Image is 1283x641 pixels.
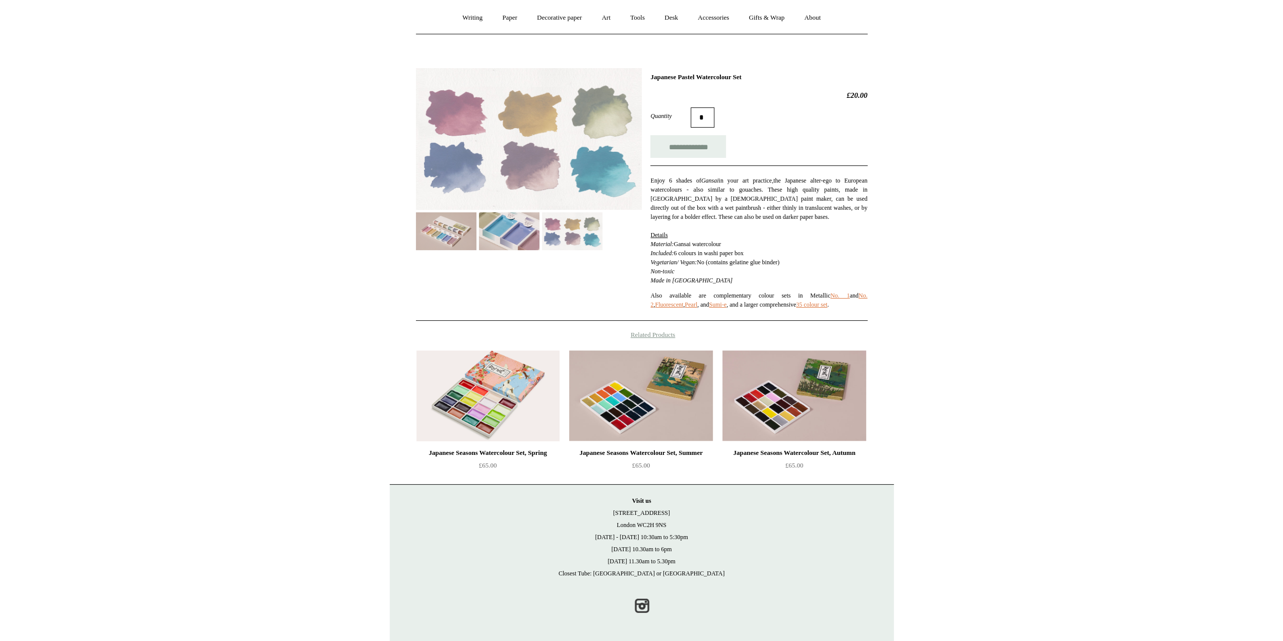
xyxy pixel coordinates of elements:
[689,5,738,31] a: Accessories
[569,447,712,488] a: Japanese Seasons Watercolour Set, Summer £65.00
[796,301,827,308] a: 35 colour set
[722,351,866,441] a: Japanese Seasons Watercolour Set, Autumn Japanese Seasons Watercolour Set, Autumn
[795,5,830,31] a: About
[655,301,683,308] a: Fluorescent
[632,461,650,469] span: £65.00
[725,447,863,459] div: Japanese Seasons Watercolour Set, Autumn
[419,447,557,459] div: Japanese Seasons Watercolour Set, Spring
[493,5,526,31] a: Paper
[650,291,867,309] p: Also available are complementary colour sets in Metallic and , , , and , and a larger comprehensi...
[400,495,884,579] p: [STREET_ADDRESS] London WC2H 9NS [DATE] - [DATE] 10:30am to 5:30pm [DATE] 10.30am to 6pm [DATE] 1...
[416,447,560,488] a: Japanese Seasons Watercolour Set, Spring £65.00
[479,212,539,250] img: Japanese Pastel Watercolour Set
[830,292,849,299] a: No. 1
[416,351,560,441] img: Japanese Seasons Watercolour Set, Spring
[709,301,726,308] a: Sumi-e
[701,177,719,184] em: Gansai
[650,241,674,248] em: Material:
[650,177,701,184] span: Enjoy 6 shades of
[621,5,654,31] a: Tools
[416,68,642,210] img: Japanese Pastel Watercolour Set
[772,177,773,184] em: ,
[632,497,651,504] strong: Visit us
[655,5,687,31] a: Desk
[453,5,492,31] a: Writing
[593,5,620,31] a: Art
[569,351,712,441] img: Japanese Seasons Watercolour Set, Summer
[722,447,866,488] a: Japanese Seasons Watercolour Set, Autumn £65.00
[685,301,697,308] a: Pearl
[650,231,667,239] span: Details
[631,595,653,617] a: Instagram
[650,250,674,257] em: Included:
[572,447,710,459] div: Japanese Seasons Watercolour Set, Summer
[650,111,691,121] label: Quantity
[569,351,712,441] a: Japanese Seasons Watercolour Set, Summer Japanese Seasons Watercolour Set, Summer
[528,5,591,31] a: Decorative paper
[650,268,732,284] em: Non-toxic Made in [GEOGRAPHIC_DATA]
[785,461,804,469] span: £65.00
[390,331,894,339] h4: Related Products
[650,73,867,81] h1: Japanese Pastel Watercolour Set
[650,259,697,266] em: Vegetarian/ Vegan:
[542,212,602,250] img: Japanese Pastel Watercolour Set
[722,351,866,441] img: Japanese Seasons Watercolour Set, Autumn
[650,91,867,100] h2: £20.00
[416,351,560,441] a: Japanese Seasons Watercolour Set, Spring Japanese Seasons Watercolour Set, Spring
[479,461,497,469] span: £65.00
[416,212,476,250] img: Japanese Pastel Watercolour Set
[740,5,793,31] a: Gifts & Wrap
[718,177,772,184] span: in your art practice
